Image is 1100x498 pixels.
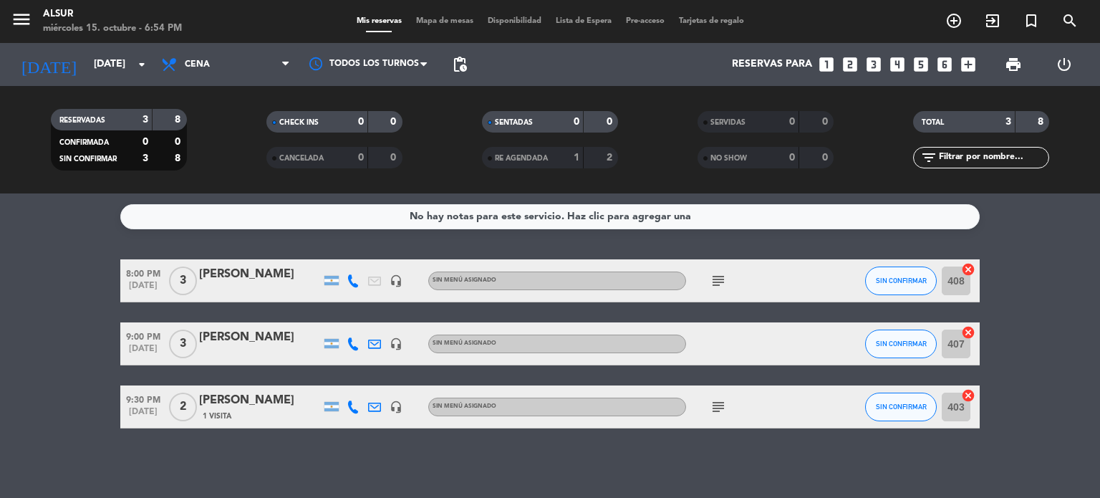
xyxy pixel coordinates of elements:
[11,49,87,80] i: [DATE]
[390,274,402,287] i: headset_mic
[11,9,32,35] button: menu
[143,137,148,147] strong: 0
[937,150,1048,166] input: Filtrar por nombre...
[945,12,962,29] i: add_circle_outline
[199,391,321,410] div: [PERSON_NAME]
[169,267,197,295] span: 3
[59,155,117,163] span: SIN CONFIRMAR
[876,277,927,284] span: SIN CONFIRMAR
[358,153,364,163] strong: 0
[199,265,321,284] div: [PERSON_NAME]
[1038,117,1046,127] strong: 8
[789,153,795,163] strong: 0
[169,393,197,421] span: 2
[574,153,579,163] strong: 1
[495,119,533,126] span: SENTADAS
[349,17,409,25] span: Mis reservas
[984,12,1001,29] i: exit_to_app
[549,17,619,25] span: Lista de Espera
[279,155,324,162] span: CANCELADA
[710,398,727,416] i: subject
[822,153,831,163] strong: 0
[390,337,402,350] i: headset_mic
[59,139,109,146] span: CONFIRMADA
[185,59,210,70] span: Cena
[574,117,579,127] strong: 0
[120,391,166,407] span: 9:30 PM
[888,55,907,74] i: looks_4
[451,56,468,73] span: pending_actions
[822,117,831,127] strong: 0
[1061,12,1079,29] i: search
[864,55,883,74] i: looks_3
[789,117,795,127] strong: 0
[120,327,166,344] span: 9:00 PM
[175,153,183,163] strong: 8
[865,393,937,421] button: SIN CONFIRMAR
[433,340,496,346] span: Sin menú asignado
[961,262,975,277] i: cancel
[865,330,937,358] button: SIN CONFIRMAR
[817,55,836,74] i: looks_one
[710,119,746,126] span: SERVIDAS
[199,328,321,347] div: [PERSON_NAME]
[120,264,166,281] span: 8:00 PM
[876,340,927,348] span: SIN CONFIRMAR
[619,17,672,25] span: Pre-acceso
[1005,56,1022,73] span: print
[959,55,978,74] i: add_box
[175,137,183,147] strong: 0
[409,17,481,25] span: Mapa de mesas
[876,403,927,411] span: SIN CONFIRMAR
[732,59,812,70] span: Reservas para
[433,403,496,409] span: Sin menú asignado
[1023,12,1040,29] i: turned_in_not
[841,55,859,74] i: looks_two
[390,117,399,127] strong: 0
[961,388,975,403] i: cancel
[1005,117,1011,127] strong: 3
[607,117,615,127] strong: 0
[43,21,182,36] div: miércoles 15. octubre - 6:54 PM
[912,55,930,74] i: looks_5
[922,119,944,126] span: TOTAL
[672,17,751,25] span: Tarjetas de regalo
[143,153,148,163] strong: 3
[710,272,727,289] i: subject
[433,277,496,283] span: Sin menú asignado
[133,56,150,73] i: arrow_drop_down
[120,407,166,423] span: [DATE]
[11,9,32,30] i: menu
[1038,43,1089,86] div: LOG OUT
[495,155,548,162] span: RE AGENDADA
[203,411,231,422] span: 1 Visita
[935,55,954,74] i: looks_6
[390,153,399,163] strong: 0
[59,117,105,124] span: RESERVADAS
[410,209,691,225] div: No hay notas para este servicio. Haz clic para agregar una
[175,115,183,125] strong: 8
[920,149,937,166] i: filter_list
[607,153,615,163] strong: 2
[143,115,148,125] strong: 3
[120,281,166,297] span: [DATE]
[961,325,975,340] i: cancel
[390,401,402,413] i: headset_mic
[169,330,197,358] span: 3
[1056,56,1073,73] i: power_settings_new
[43,7,182,21] div: Alsur
[865,267,937,295] button: SIN CONFIRMAR
[279,119,319,126] span: CHECK INS
[120,344,166,360] span: [DATE]
[710,155,747,162] span: NO SHOW
[358,117,364,127] strong: 0
[481,17,549,25] span: Disponibilidad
